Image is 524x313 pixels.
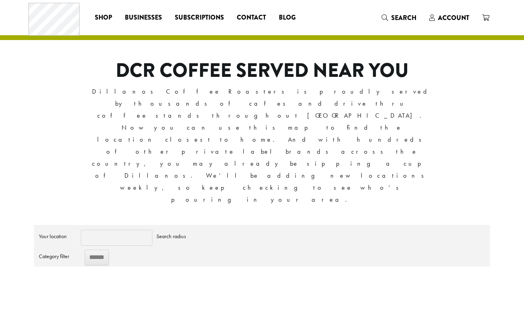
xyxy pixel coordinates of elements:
label: Category filter [39,250,77,263]
span: Businesses [125,13,162,23]
span: Subscriptions [175,13,224,23]
a: Shop [88,11,118,24]
span: Blog [279,13,296,23]
a: Search [375,11,423,24]
label: Search radius [156,230,194,243]
label: Your location [39,230,77,243]
p: Dillanos Coffee Roasters is proudly served by thousands of cafes and drive thru coffee stands thr... [91,86,433,206]
h1: DCR COFFEE SERVED NEAR YOU [91,59,433,82]
span: Search [391,13,416,22]
span: Contact [237,13,266,23]
span: Account [438,13,469,22]
span: Shop [95,13,112,23]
